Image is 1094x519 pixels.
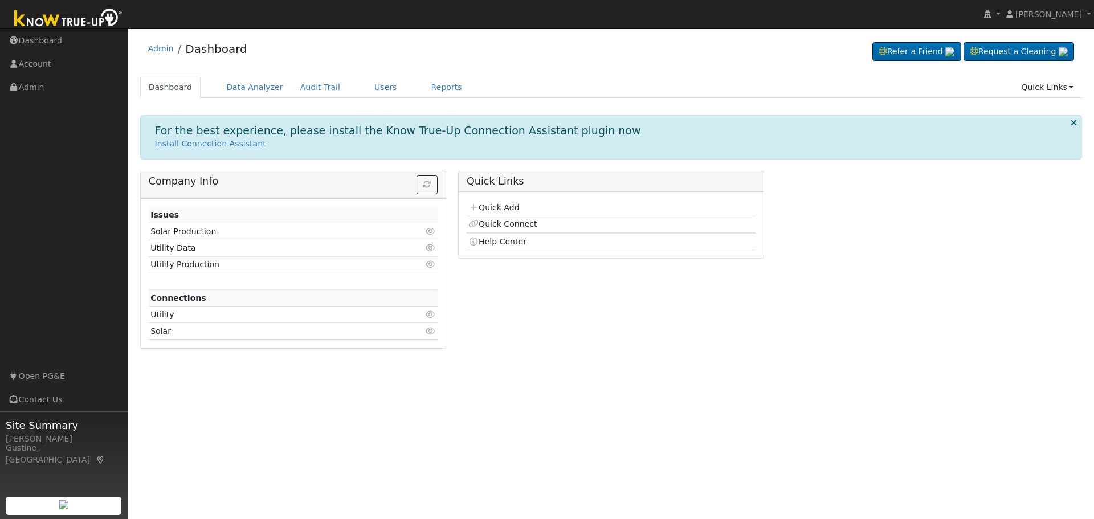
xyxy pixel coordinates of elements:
h5: Quick Links [467,175,756,187]
a: Help Center [468,237,526,246]
td: Utility Production [149,256,391,273]
a: Install Connection Assistant [155,139,266,148]
img: retrieve [59,500,68,509]
img: retrieve [1059,47,1068,56]
td: Solar Production [149,223,391,240]
a: Refer a Friend [872,42,961,62]
i: Click to view [426,244,436,252]
a: Request a Cleaning [964,42,1074,62]
a: Map [96,455,106,464]
a: Dashboard [185,42,247,56]
a: Quick Links [1013,77,1082,98]
div: Gustine, [GEOGRAPHIC_DATA] [6,442,122,466]
span: Site Summary [6,418,122,433]
h5: Company Info [149,175,438,187]
td: Utility Data [149,240,391,256]
a: Quick Connect [468,219,537,228]
a: Reports [423,77,471,98]
div: [PERSON_NAME] [6,433,122,445]
a: Dashboard [140,77,201,98]
img: retrieve [945,47,954,56]
i: Click to view [426,327,436,335]
a: Users [366,77,406,98]
i: Click to view [426,260,436,268]
strong: Issues [150,210,179,219]
a: Admin [148,44,174,53]
td: Solar [149,323,391,340]
i: Click to view [426,310,436,318]
h1: For the best experience, please install the Know True-Up Connection Assistant plugin now [155,124,641,137]
i: Click to view [426,227,436,235]
span: [PERSON_NAME] [1015,10,1082,19]
strong: Connections [150,293,206,303]
a: Quick Add [468,203,519,212]
img: Know True-Up [9,6,128,32]
td: Utility [149,307,391,323]
a: Audit Trail [292,77,349,98]
a: Data Analyzer [218,77,292,98]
